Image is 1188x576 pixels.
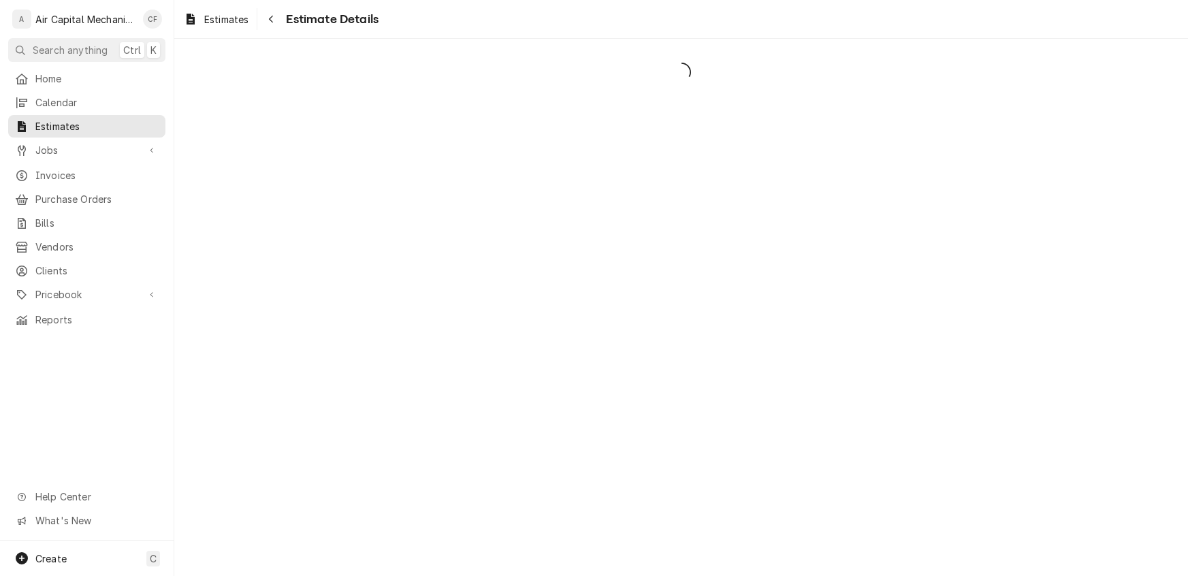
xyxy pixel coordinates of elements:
[35,553,67,564] span: Create
[35,513,157,528] span: What's New
[35,192,159,206] span: Purchase Orders
[8,485,165,508] a: Go to Help Center
[260,8,282,30] button: Navigate back
[35,263,159,278] span: Clients
[8,38,165,62] button: Search anythingCtrlK
[35,12,135,27] div: Air Capital Mechanical
[174,58,1188,86] span: Loading...
[35,313,159,327] span: Reports
[282,10,379,29] span: Estimate Details
[8,164,165,187] a: Invoices
[143,10,162,29] div: CF
[8,283,165,306] a: Go to Pricebook
[143,10,162,29] div: Charles Faure's Avatar
[35,490,157,504] span: Help Center
[8,236,165,258] a: Vendors
[178,8,254,31] a: Estimates
[35,95,159,110] span: Calendar
[35,287,138,302] span: Pricebook
[35,119,159,133] span: Estimates
[8,67,165,90] a: Home
[8,259,165,282] a: Clients
[8,212,165,234] a: Bills
[12,10,31,29] div: A
[150,43,157,57] span: K
[150,551,157,566] span: C
[123,43,141,57] span: Ctrl
[35,143,138,157] span: Jobs
[35,240,159,254] span: Vendors
[8,188,165,210] a: Purchase Orders
[8,139,165,161] a: Go to Jobs
[33,43,108,57] span: Search anything
[35,216,159,230] span: Bills
[204,12,248,27] span: Estimates
[35,168,159,182] span: Invoices
[8,91,165,114] a: Calendar
[35,71,159,86] span: Home
[8,509,165,532] a: Go to What's New
[8,115,165,138] a: Estimates
[8,308,165,331] a: Reports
